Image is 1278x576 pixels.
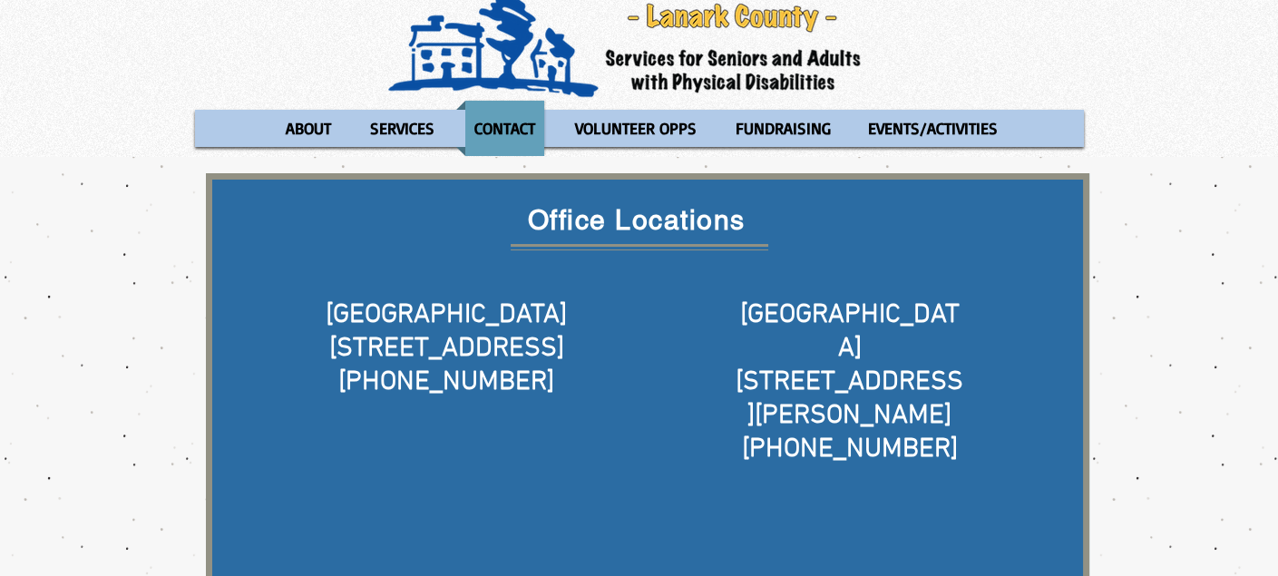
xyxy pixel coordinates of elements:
[742,433,958,466] span: [PHONE_NUMBER]
[528,204,746,236] span: Office Locations
[740,298,960,366] span: [GEOGRAPHIC_DATA]
[860,101,1006,156] p: EVENTS/ACTIVITIES
[466,101,543,156] p: CONTACT
[718,101,846,156] a: FUNDRAISING
[456,101,553,156] a: CONTACT
[558,101,714,156] a: VOLUNTEER OPPS
[329,332,564,366] span: [STREET_ADDRESS]
[278,101,339,156] p: ABOUT
[268,101,348,156] a: ABOUT
[567,101,705,156] p: VOLUNTEER OPPS
[326,298,567,332] span: [GEOGRAPHIC_DATA]
[727,101,839,156] p: FUNDRAISING
[353,101,452,156] a: SERVICES
[736,366,963,433] span: [STREET_ADDRESS][PERSON_NAME]
[851,101,1015,156] a: EVENTS/ACTIVITIES
[195,101,1084,156] nav: Site
[338,366,554,399] span: [PHONE_NUMBER]
[362,101,443,156] p: SERVICES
